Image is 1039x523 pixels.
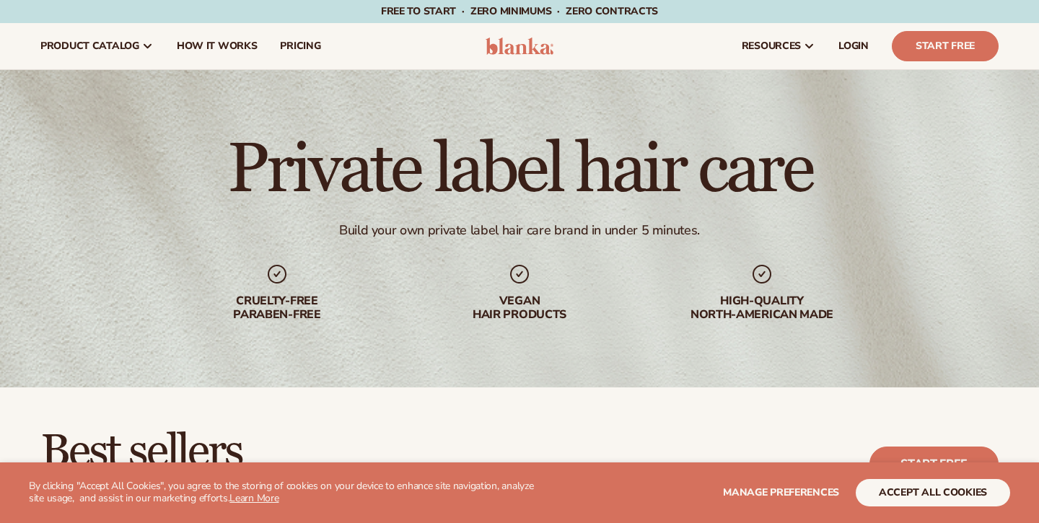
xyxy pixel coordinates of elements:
p: By clicking "Accept All Cookies", you agree to the storing of cookies on your device to enhance s... [29,480,543,505]
a: Start Free [892,31,999,61]
h1: Private label hair care [227,136,812,205]
span: pricing [280,40,320,52]
span: resources [742,40,801,52]
button: accept all cookies [856,479,1010,506]
a: pricing [268,23,332,69]
div: High-quality North-american made [670,294,854,322]
span: Free to start · ZERO minimums · ZERO contracts [381,4,658,18]
a: resources [730,23,827,69]
span: Manage preferences [723,485,839,499]
a: Learn More [229,491,279,505]
a: product catalog [29,23,165,69]
a: Start free [869,447,999,481]
span: product catalog [40,40,139,52]
span: LOGIN [838,40,869,52]
a: How It Works [165,23,269,69]
img: logo [486,38,554,55]
button: Manage preferences [723,479,839,506]
div: cruelty-free paraben-free [185,294,369,322]
a: LOGIN [827,23,880,69]
div: Build your own private label hair care brand in under 5 minutes. [339,222,700,239]
div: Vegan hair products [427,294,612,322]
span: How It Works [177,40,258,52]
h2: Best sellers [40,428,517,476]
